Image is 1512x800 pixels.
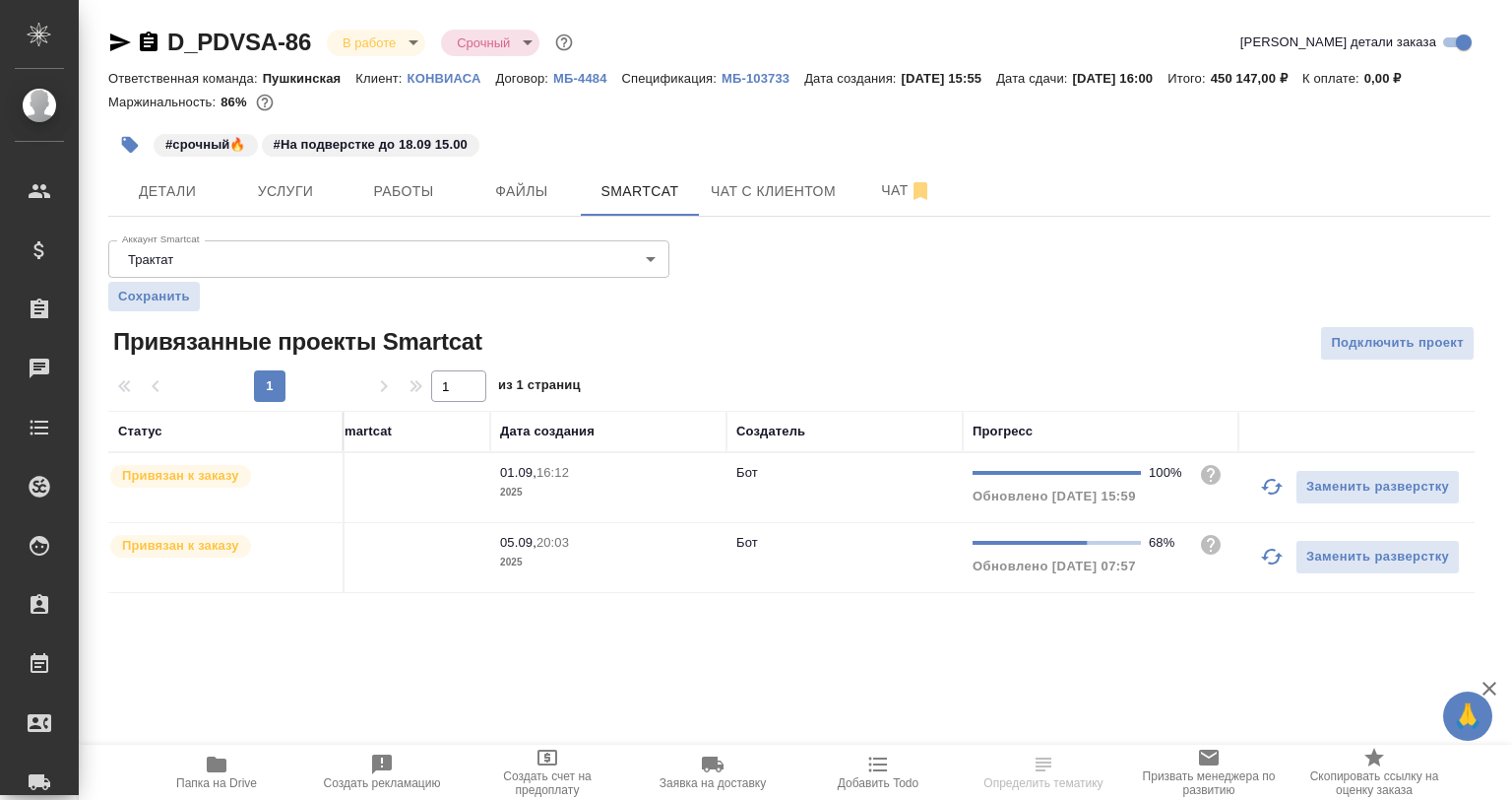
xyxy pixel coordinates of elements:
p: Итого: [1167,71,1210,86]
button: 🙏 [1443,692,1492,741]
span: [PERSON_NAME] детали заказа [1240,33,1436,52]
span: Подключить проект [1331,332,1464,355]
div: В работе [441,30,539,56]
button: В работе [337,34,402,51]
p: 2025 [500,553,717,572]
div: Создатель [736,422,805,441]
button: Скопировать ссылку [137,31,160,54]
button: Заменить разверстку [1295,540,1460,574]
span: Детали [120,179,215,204]
p: Дата создания: [804,71,901,86]
span: Привязанные проекты Smartcat [108,326,482,358]
p: Маржинальность: [108,95,220,109]
p: [DATE] 16:00 [1073,71,1168,86]
span: Чат [859,178,954,203]
span: Обновлено [DATE] 15:59 [973,489,1136,503]
button: Трактат [122,251,179,268]
p: 0,00 ₽ [1364,71,1417,86]
p: Ответственная команда: [108,71,263,86]
p: К оплате: [1302,71,1364,86]
p: 16:12 [536,465,569,480]
p: 450 147,00 ₽ [1211,71,1302,86]
p: Дата сдачи: [996,71,1072,86]
span: Файлы [474,179,569,204]
div: Прогресс [973,422,1033,441]
p: Бот [736,535,758,550]
span: Чат с клиентом [711,179,836,204]
a: КОНВИАСА [408,69,496,86]
p: 86% [220,95,251,109]
div: Статус [118,422,162,441]
button: 53538.56 RUB; [252,90,278,115]
p: 05.09, [500,535,536,550]
a: D_PDVSA-86 [167,29,311,55]
span: Заменить разверстку [1306,546,1449,568]
span: На подверстке до 18.09 15.00 [260,135,481,152]
svg: Отписаться [909,179,932,203]
span: Услуги [238,179,333,204]
div: Дата создания [500,422,595,441]
p: 01.09, [500,465,536,480]
span: Работы [356,179,451,204]
button: Сохранить [108,282,200,311]
p: Пушкинская [263,71,356,86]
p: #срочный🔥 [165,135,246,155]
button: Обновить прогресс [1248,533,1295,580]
button: Заменить разверстку [1295,470,1460,504]
p: Привязан к заказу [122,466,239,486]
p: МБ-4484 [553,71,621,86]
button: Срочный [451,34,516,51]
button: Скопировать ссылку для ЯМессенджера [108,31,132,54]
a: МБ-4484 [553,69,621,86]
div: В работе [327,30,425,56]
span: Заменить разверстку [1306,476,1449,499]
button: Подключить проект [1320,326,1475,361]
p: [DATE] 15:55 [902,71,997,86]
span: Обновлено [DATE] 07:57 [973,559,1136,573]
p: КОНВИАСА [408,71,496,86]
div: 100% [1149,463,1183,483]
p: 20:03 [536,535,569,550]
a: МБ-103733 [722,69,804,86]
p: Спецификация: [622,71,722,86]
div: Трактат [108,240,669,278]
p: Договор: [495,71,553,86]
span: Smartcat [593,179,687,204]
span: Сохранить [118,287,190,306]
span: из 1 страниц [498,373,581,402]
span: срочный🔥 [152,135,260,152]
button: Доп статусы указывают на важность/срочность заказа [551,30,577,55]
span: 🙏 [1451,696,1484,737]
div: 68% [1149,533,1183,553]
p: МБ-103733 [722,71,804,86]
p: #На подверстке до 18.09 15.00 [274,135,468,155]
button: Добавить тэг [108,123,152,167]
p: 2025 [500,483,717,502]
button: Обновить прогресс [1248,463,1295,510]
p: Привязан к заказу [122,536,239,556]
p: Бот [736,465,758,480]
p: Клиент: [355,71,407,86]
